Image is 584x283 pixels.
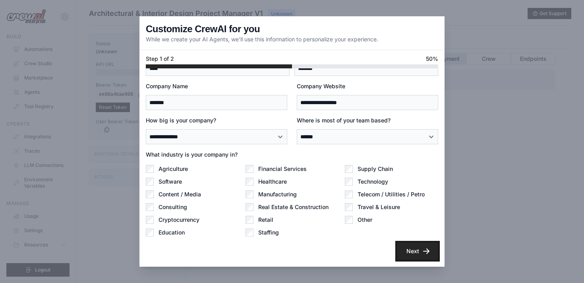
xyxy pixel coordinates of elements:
[297,116,438,124] label: Where is most of your team based?
[146,23,260,35] h3: Customize CrewAI for you
[159,190,201,198] label: Content / Media
[258,178,287,186] label: Healthcare
[297,82,438,90] label: Company Website
[146,82,287,90] label: Company Name
[258,165,307,173] label: Financial Services
[146,55,174,63] span: Step 1 of 2
[146,116,287,124] label: How big is your company?
[258,216,273,224] label: Retail
[258,229,279,236] label: Staffing
[358,216,372,224] label: Other
[544,245,584,283] div: Widget de chat
[358,178,388,186] label: Technology
[426,55,438,63] span: 50%
[146,151,438,159] label: What industry is your company in?
[159,229,185,236] label: Education
[358,165,393,173] label: Supply Chain
[544,245,584,283] iframe: Chat Widget
[159,178,182,186] label: Software
[159,203,187,211] label: Consulting
[159,216,199,224] label: Cryptocurrency
[159,165,188,173] label: Agriculture
[358,190,425,198] label: Telecom / Utilities / Petro
[146,35,378,43] p: While we create your AI Agents, we'll use this information to personalize your experience.
[358,203,400,211] label: Travel & Leisure
[258,190,297,198] label: Manufacturing
[397,242,438,260] button: Next
[258,203,329,211] label: Real Estate & Construction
